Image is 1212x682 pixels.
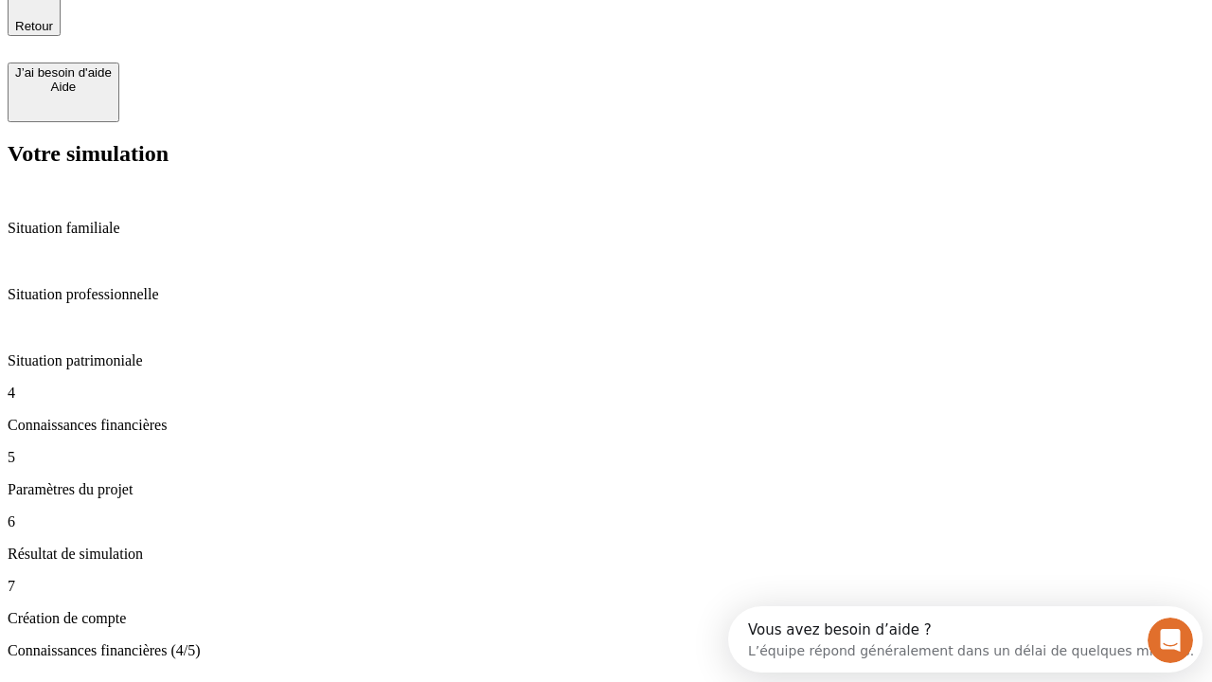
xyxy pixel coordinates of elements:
p: 5 [8,449,1204,466]
p: Connaissances financières (4/5) [8,642,1204,659]
div: Vous avez besoin d’aide ? [20,16,466,31]
p: Paramètres du projet [8,481,1204,498]
p: 7 [8,578,1204,595]
div: Aide [15,80,112,94]
div: L’équipe répond généralement dans un délai de quelques minutes. [20,31,466,51]
p: Situation patrimoniale [8,352,1204,369]
p: Connaissances financières [8,417,1204,434]
iframe: Intercom live chat discovery launcher [728,606,1203,673]
p: 6 [8,513,1204,530]
p: Situation familiale [8,220,1204,237]
p: Situation professionnelle [8,286,1204,303]
span: Retour [15,19,53,33]
button: J’ai besoin d'aideAide [8,63,119,122]
p: 4 [8,385,1204,402]
iframe: Intercom live chat [1148,618,1193,663]
h2: Votre simulation [8,141,1204,167]
div: Ouvrir le Messenger Intercom [8,8,522,60]
p: Création de compte [8,610,1204,627]
p: Résultat de simulation [8,546,1204,563]
div: J’ai besoin d'aide [15,65,112,80]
